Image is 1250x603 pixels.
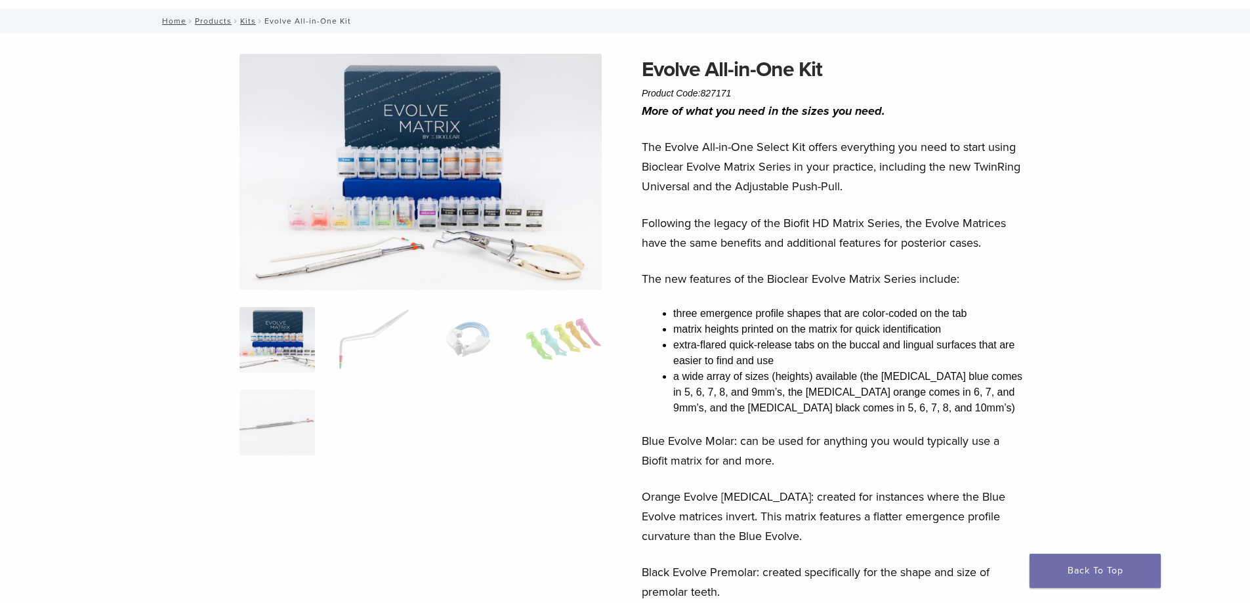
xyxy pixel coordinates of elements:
[642,104,885,118] i: More of what you need in the sizes you need.
[430,307,506,373] img: Evolve All-in-One Kit - Image 3
[642,431,1028,470] p: Blue Evolve Molar: can be used for anything you would typically use a Biofit matrix for and more.
[158,16,186,26] a: Home
[1030,554,1161,588] a: Back To Top
[232,18,240,24] span: /
[526,307,601,373] img: Evolve All-in-One Kit - Image 4
[642,137,1028,196] p: The Evolve All-in-One Select Kit offers everything you need to start using Bioclear Evolve Matrix...
[195,16,232,26] a: Products
[240,16,256,26] a: Kits
[256,18,264,24] span: /
[335,307,410,373] img: Evolve All-in-One Kit - Image 2
[642,88,731,98] span: Product Code:
[153,9,1098,33] nav: Evolve All-in-One Kit
[240,390,315,455] img: Evolve All-in-One Kit - Image 5
[240,54,602,290] img: IMG_0457
[673,322,1028,337] li: matrix heights printed on the matrix for quick identification
[642,487,1028,546] p: Orange Evolve [MEDICAL_DATA]: created for instances where the Blue Evolve matrices invert. This m...
[642,213,1028,253] p: Following the legacy of the Biofit HD Matrix Series, the Evolve Matrices have the same benefits a...
[642,562,1028,602] p: Black Evolve Premolar: created specifically for the shape and size of premolar teeth.
[642,54,1028,85] h1: Evolve All-in-One Kit
[673,337,1028,369] li: extra-flared quick-release tabs on the buccal and lingual surfaces that are easier to find and use
[186,18,195,24] span: /
[642,269,1028,289] p: The new features of the Bioclear Evolve Matrix Series include:
[701,88,732,98] span: 827171
[673,369,1028,416] li: a wide array of sizes (heights) available (the [MEDICAL_DATA] blue comes in 5, 6, 7, 8, and 9mm’s...
[240,307,315,373] img: IMG_0457-scaled-e1745362001290-300x300.jpg
[673,306,1028,322] li: three emergence profile shapes that are color-coded on the tab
